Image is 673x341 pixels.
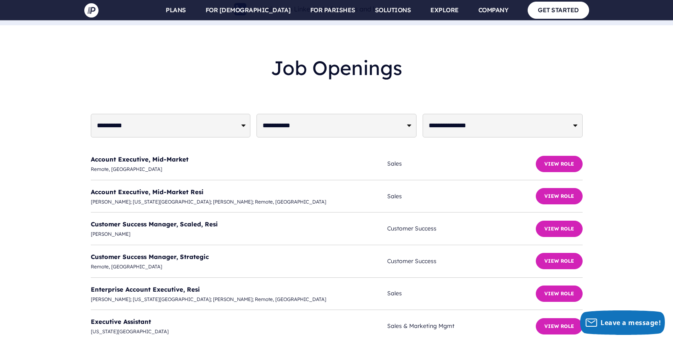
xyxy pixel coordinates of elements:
[580,310,665,335] button: Leave a message!
[91,253,209,261] a: Customer Success Manager, Strategic
[387,224,535,234] span: Customer Success
[536,221,583,237] button: View Role
[91,286,200,293] a: Enterprise Account Executive, Resi
[91,327,388,336] span: [US_STATE][GEOGRAPHIC_DATA]
[387,321,535,331] span: Sales & Marketing Mgmt
[387,191,535,201] span: Sales
[91,50,583,86] h2: Job Openings
[387,288,535,299] span: Sales
[91,165,388,174] span: Remote, [GEOGRAPHIC_DATA]
[91,197,388,206] span: [PERSON_NAME]; [US_STATE][GEOGRAPHIC_DATA]; [PERSON_NAME]; Remote, [GEOGRAPHIC_DATA]
[387,159,535,169] span: Sales
[91,220,218,228] a: Customer Success Manager, Scaled, Resi
[91,262,388,271] span: Remote, [GEOGRAPHIC_DATA]
[601,318,661,327] span: Leave a message!
[536,253,583,269] button: View Role
[91,155,189,163] a: Account Executive, Mid-Market
[387,256,535,266] span: Customer Success
[536,318,583,334] button: View Role
[91,295,388,304] span: [PERSON_NAME]; [US_STATE][GEOGRAPHIC_DATA]; [PERSON_NAME]; Remote, [GEOGRAPHIC_DATA]
[91,230,388,239] span: [PERSON_NAME]
[536,188,583,204] button: View Role
[536,156,583,172] button: View Role
[528,2,589,18] a: GET STARTED
[91,188,204,196] a: Account Executive, Mid-Market Resi
[536,286,583,302] button: View Role
[91,318,151,325] a: Executive Assistant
